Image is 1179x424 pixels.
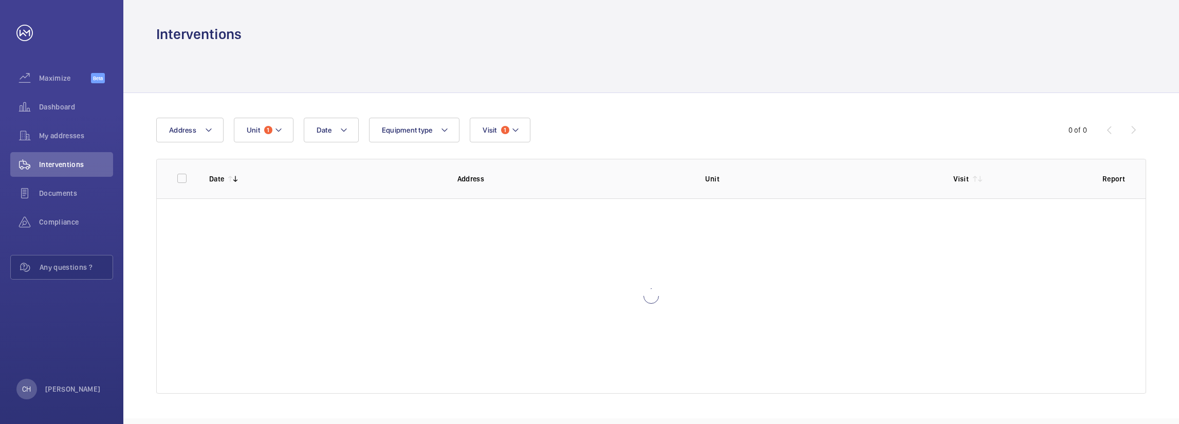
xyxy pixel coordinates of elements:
span: My addresses [39,131,113,141]
span: Compliance [39,217,113,227]
p: Address [457,174,689,184]
p: [PERSON_NAME] [45,384,101,394]
button: Date [304,118,359,142]
p: Date [209,174,224,184]
span: Dashboard [39,102,113,112]
span: Documents [39,188,113,198]
button: Visit1 [470,118,530,142]
span: Equipment type [382,126,433,134]
p: Unit [705,174,937,184]
span: Interventions [39,159,113,170]
span: Visit [483,126,496,134]
p: CH [22,384,31,394]
p: Visit [953,174,969,184]
span: Unit [247,126,260,134]
span: Maximize [39,73,91,83]
span: Beta [91,73,105,83]
p: Report [1102,174,1125,184]
span: 1 [264,126,272,134]
button: Unit1 [234,118,293,142]
button: Equipment type [369,118,460,142]
div: 0 of 0 [1069,125,1087,135]
span: Address [169,126,196,134]
span: Date [317,126,331,134]
h1: Interventions [156,25,242,44]
button: Address [156,118,224,142]
span: 1 [501,126,509,134]
span: Any questions ? [40,262,113,272]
